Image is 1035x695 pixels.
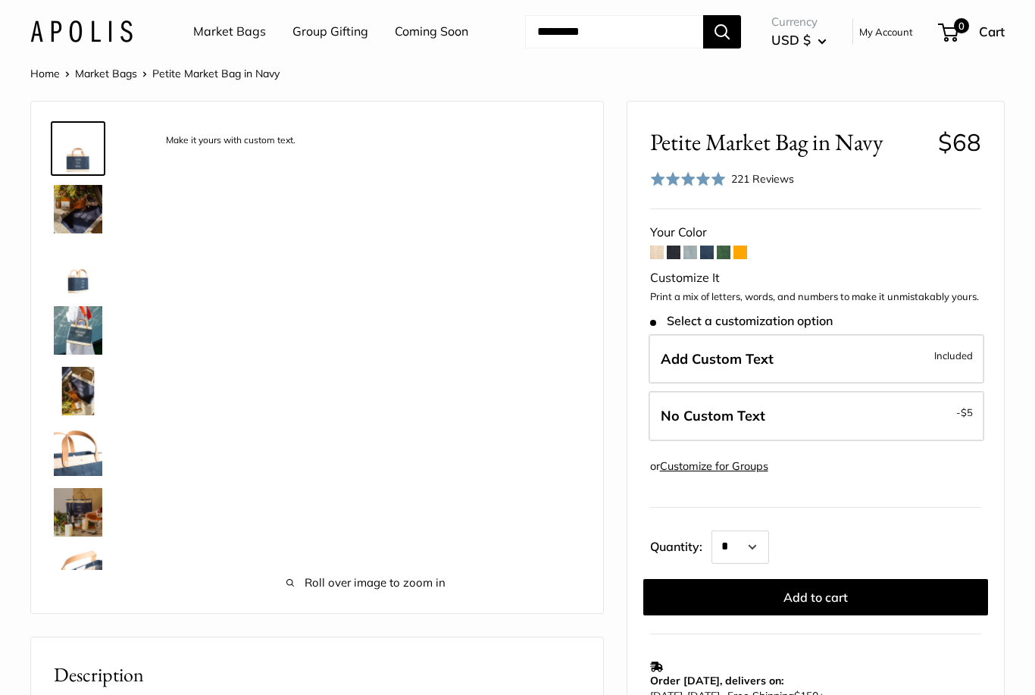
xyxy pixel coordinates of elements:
[940,20,1005,44] a: 0 Cart
[956,403,973,421] span: -
[54,660,580,690] h2: Description
[54,246,102,294] img: Petite Market Bag in Navy
[51,546,105,600] a: description_Inner pocket good for daily drivers.
[649,391,984,441] label: Leave Blank
[54,488,102,537] img: Petite Market Bag in Navy
[30,67,60,80] a: Home
[661,407,765,424] span: No Custom Text
[660,459,768,473] a: Customize for Groups
[771,32,811,48] span: USD $
[54,367,102,415] img: Petite Market Bag in Navy
[152,67,280,80] span: Petite Market Bag in Navy
[731,172,794,186] span: 221 Reviews
[54,427,102,476] img: description_Super soft and durable leather handles.
[934,346,973,365] span: Included
[938,127,981,157] span: $68
[661,350,774,368] span: Add Custom Text
[703,15,741,49] button: Search
[158,130,303,151] div: Make it yours with custom text.
[650,221,981,244] div: Your Color
[771,28,827,52] button: USD $
[954,18,969,33] span: 0
[30,64,280,83] nav: Breadcrumb
[649,334,984,384] label: Add Custom Text
[51,424,105,479] a: description_Super soft and durable leather handles.
[51,121,105,176] a: description_Make it yours with custom text.
[650,314,833,328] span: Select a customization option
[51,364,105,418] a: Petite Market Bag in Navy
[650,526,711,564] label: Quantity:
[54,185,102,233] img: Petite Market Bag in Navy
[54,306,102,355] img: Petite Market Bag in Navy
[650,456,768,477] div: or
[961,406,973,418] span: $5
[859,23,913,41] a: My Account
[193,20,266,43] a: Market Bags
[643,579,988,615] button: Add to cart
[51,485,105,540] a: Petite Market Bag in Navy
[292,20,368,43] a: Group Gifting
[75,67,137,80] a: Market Bags
[650,290,981,305] p: Print a mix of letters, words, and numbers to make it unmistakably yours.
[650,674,783,687] strong: Order [DATE], delivers on:
[979,23,1005,39] span: Cart
[54,124,102,173] img: description_Make it yours with custom text.
[395,20,468,43] a: Coming Soon
[650,267,981,290] div: Customize It
[650,128,927,156] span: Petite Market Bag in Navy
[525,15,703,49] input: Search...
[30,20,133,42] img: Apolis
[51,243,105,297] a: Petite Market Bag in Navy
[771,11,827,33] span: Currency
[51,303,105,358] a: Petite Market Bag in Navy
[152,572,580,593] span: Roll over image to zoom in
[54,549,102,597] img: description_Inner pocket good for daily drivers.
[51,182,105,236] a: Petite Market Bag in Navy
